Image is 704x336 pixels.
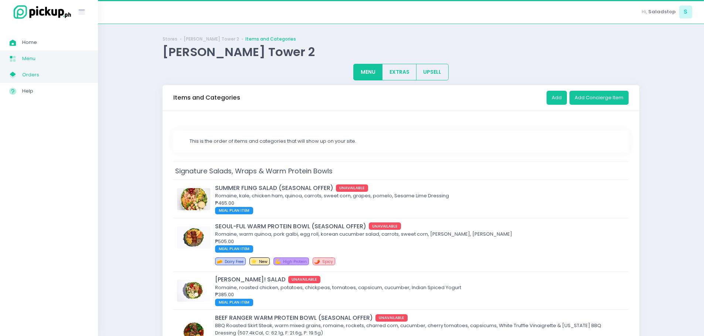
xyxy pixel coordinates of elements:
span: Orders [22,70,89,80]
span: MEAL PLAN ITEM [215,207,253,214]
img: logo [9,4,72,20]
button: UPSELL [416,64,449,80]
td: JAI HO! SALAD[PERSON_NAME]! SALADUNAVAILABLERomaine, roasted chicken, potatoes, chickpeas, tomato... [173,271,629,310]
span: MEAL PLAN ITEM [215,299,253,306]
span: 🌶️ [314,258,320,265]
span: UNAVAILABLE [288,276,321,283]
div: Romaine, kale, chicken ham, quinoa, carrots, sweet corn, grapes, pomelo, Sesame Lime Dressing [215,192,623,200]
span: UNAVAILABLE [369,222,401,230]
span: Home [22,38,89,47]
button: Add [547,91,567,105]
div: ₱385.00 [215,291,623,298]
span: New [259,259,268,264]
span: UNAVAILABLE [375,314,408,322]
span: Spicy [322,259,333,264]
div: SEOUL-FUL WARM PROTEIN BOWL (SEASONAL OFFER) [215,222,623,231]
a: [PERSON_NAME] Tower 2 [184,36,239,42]
button: Add Concierge Item [569,91,629,105]
h3: Items and Categories [173,94,240,101]
button: MENU [353,64,382,80]
img: SEOUL-FUL WARM PROTEIN BOWL (SEASONAL OFFER) [177,226,210,248]
div: Romaine, roasted chicken, potatoes, chickpeas, tomatoes, capsicum, cucumber, Indian Spiced Yogurt [215,284,623,291]
span: High Protein [283,259,307,264]
div: [PERSON_NAME] Tower 2 [163,45,639,59]
span: Saladstop [648,8,676,15]
td: SUMMER FLING SALAD (SEASONAL OFFER)SUMMER FLING SALAD (SEASONAL OFFER)UNAVAILABLERomaine, kale, c... [173,180,629,218]
div: ₱465.00 [215,200,623,207]
a: Stores [163,36,177,42]
span: Dairy Free [225,259,244,264]
span: Signature Salads, Wraps & Warm Protein Bowls [173,164,334,177]
span: MEAL PLAN ITEM [215,245,253,253]
span: UNAVAILABLE [336,184,368,192]
img: JAI HO! SALAD [177,280,210,302]
span: 💪 [275,258,281,265]
span: S [679,6,692,18]
td: SEOUL-FUL WARM PROTEIN BOWL (SEASONAL OFFER)SEOUL-FUL WARM PROTEIN BOWL (SEASONAL OFFER)UNAVAILAB... [173,218,629,271]
div: SUMMER FLING SALAD (SEASONAL OFFER) [215,184,623,192]
span: 🧀 [217,258,222,265]
span: Hi, [642,8,647,15]
div: ₱505.00 [215,238,623,245]
span: Menu [22,54,89,63]
img: SUMMER FLING SALAD (SEASONAL OFFER) [177,188,210,210]
button: EXTRAS [382,64,416,80]
a: Items and Categories [245,36,296,42]
span: ⭐ [251,258,257,265]
div: [PERSON_NAME]! SALAD [215,275,623,284]
div: Romaine, warm quinoa, pork galbi, egg roll, korean cucumber salad, carrots, sweet corn, [PERSON_N... [215,231,623,238]
span: Help [22,86,89,96]
div: BEEF RANGER WARM PROTEIN BOWL (SEASONAL OFFER) [215,314,623,322]
div: Large button group [353,64,449,80]
div: This is the order of items and categories that will show up on your site. [190,138,619,145]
